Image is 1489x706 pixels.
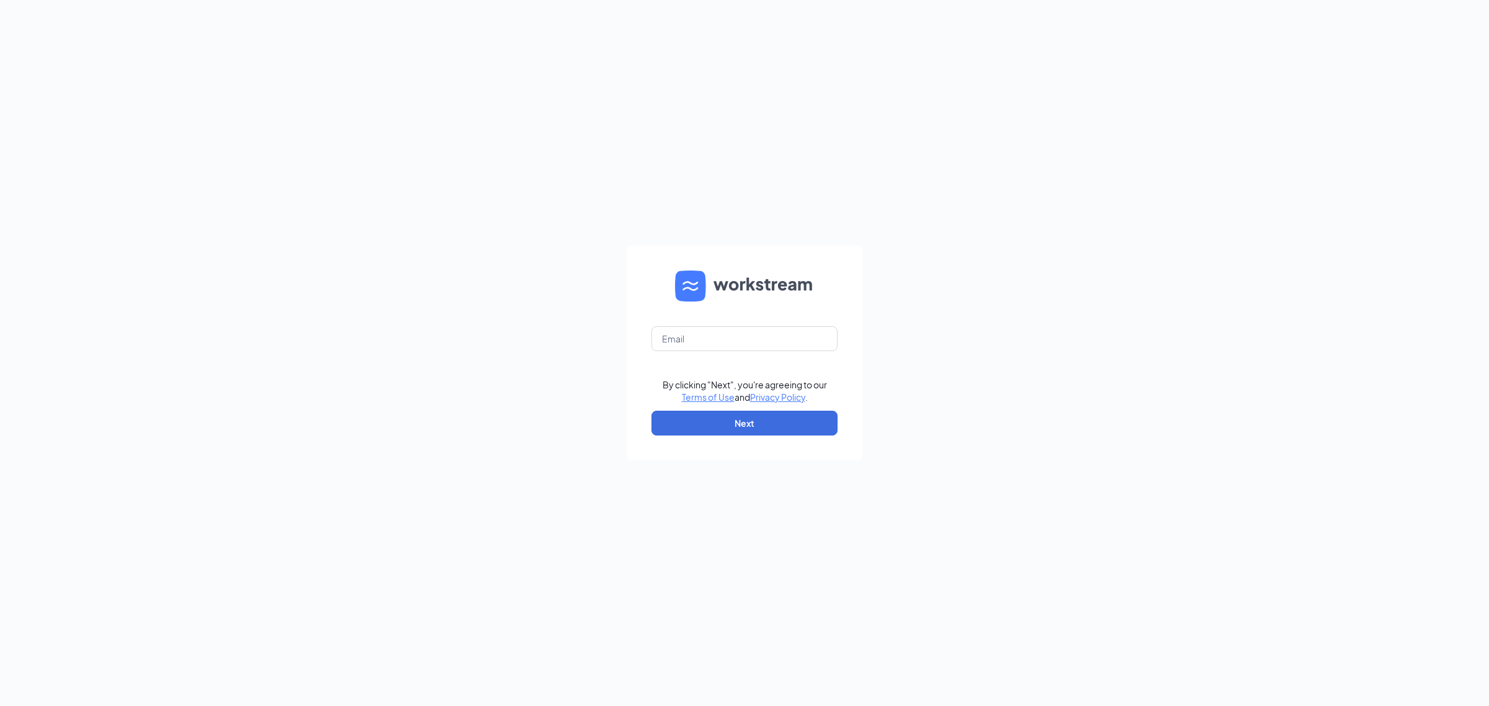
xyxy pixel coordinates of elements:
img: WS logo and Workstream text [675,270,814,302]
input: Email [651,326,838,351]
button: Next [651,411,838,436]
a: Terms of Use [682,391,735,403]
a: Privacy Policy [750,391,805,403]
div: By clicking "Next", you're agreeing to our and . [663,378,827,403]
